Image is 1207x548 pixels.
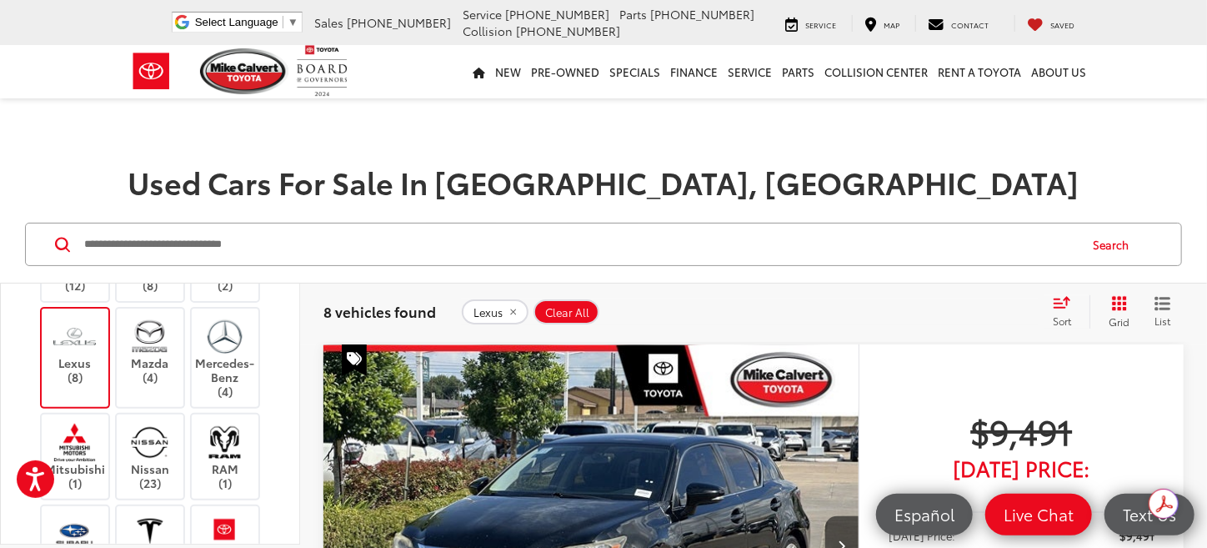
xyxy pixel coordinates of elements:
label: Jeep (12) [42,264,109,293]
span: Select Language [195,16,278,28]
a: Español [876,494,973,535]
span: Clear All [545,306,589,319]
span: Grid [1109,314,1129,329]
a: Service [723,45,777,98]
label: Mazda (4) [117,317,184,385]
span: Sales [314,14,343,31]
span: Español [886,504,963,525]
a: Live Chat [985,494,1092,535]
a: Map [852,15,912,32]
input: Search by Make, Model, or Keyword [83,224,1077,264]
span: [PHONE_NUMBER] [650,6,754,23]
span: [PHONE_NUMBER] [347,14,451,31]
img: Mike Calvert Toyota in Houston, TX) [52,423,98,462]
label: Land Rover (2) [192,264,259,293]
label: Mitsubishi (1) [42,423,109,490]
img: Mike Calvert Toyota in Houston, TX) [202,423,248,462]
span: $9,491 [889,410,1154,451]
span: Service [805,19,836,30]
a: Home [468,45,490,98]
button: remove Lexus [462,299,528,324]
img: Mike Calvert Toyota in Houston, TX) [52,317,98,356]
img: Toyota [120,44,183,98]
a: Finance [665,45,723,98]
span: $9,491 [1119,527,1154,544]
span: [PHONE_NUMBER] [516,23,620,39]
a: New [490,45,526,98]
span: [DATE] Price: [889,527,955,544]
a: Contact [915,15,1001,32]
a: Pre-Owned [526,45,604,98]
a: Select Language​ [195,16,298,28]
span: Text Us [1114,504,1184,525]
label: Mercedes-Benz (4) [192,317,259,399]
span: Collision [463,23,513,39]
span: Lexus [473,306,503,319]
label: RAM (1) [192,423,259,490]
span: Map [884,19,899,30]
button: Search [1077,224,1153,265]
img: Mike Calvert Toyota in Houston, TX) [127,317,173,356]
span: [DATE] Price: [889,460,1154,476]
span: Parts [619,6,647,23]
span: Saved [1050,19,1074,30]
button: Grid View [1089,295,1142,329]
label: Kia (8) [117,264,184,293]
button: Select sort value [1044,295,1089,329]
span: List [1154,314,1171,328]
span: Live Chat [995,504,1082,525]
a: Specials [604,45,665,98]
a: About Us [1026,45,1091,98]
a: Service [773,15,849,32]
span: Contact [951,19,989,30]
span: Special [342,344,367,376]
img: Mike Calvert Toyota [200,48,288,94]
img: Mike Calvert Toyota in Houston, TX) [202,317,248,356]
a: Rent a Toyota [933,45,1026,98]
span: 8 vehicles found [323,301,436,321]
span: Service [463,6,502,23]
label: Lexus (8) [42,317,109,385]
a: Parts [777,45,819,98]
span: Sort [1053,314,1071,328]
label: Nissan (23) [117,423,184,490]
a: My Saved Vehicles [1014,15,1087,32]
span: ▼ [288,16,298,28]
button: Clear All [533,299,599,324]
span: [PHONE_NUMBER] [505,6,609,23]
a: Collision Center [819,45,933,98]
a: Text Us [1104,494,1194,535]
img: Mike Calvert Toyota in Houston, TX) [127,423,173,462]
button: List View [1142,295,1184,329]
